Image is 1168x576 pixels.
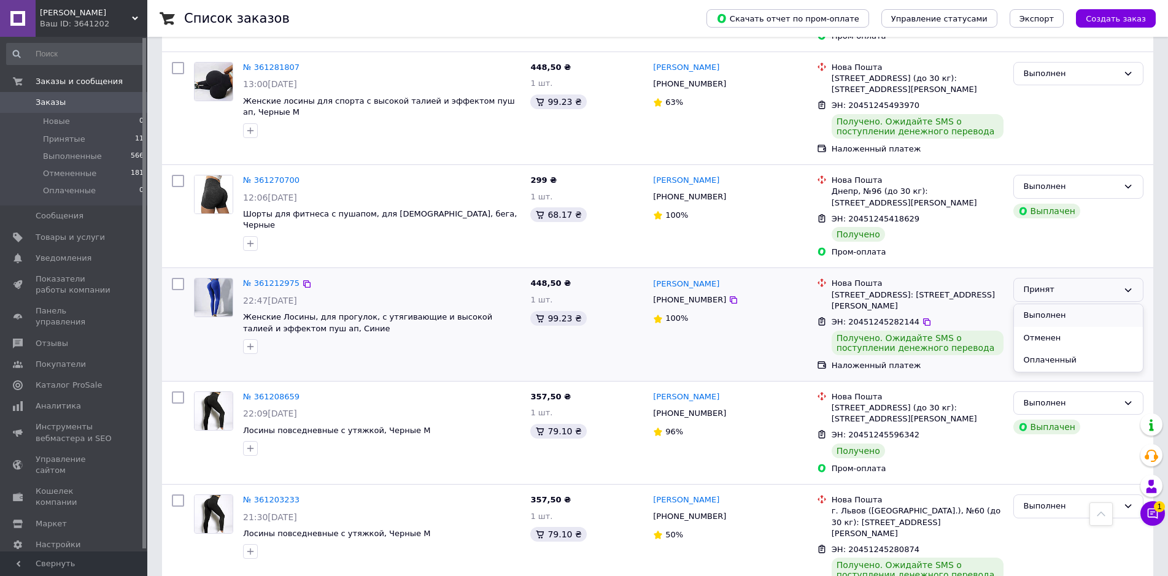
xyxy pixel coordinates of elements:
span: 22:09[DATE] [243,409,297,418]
span: Показатели работы компании [36,274,114,296]
div: Получено. Ожидайте SMS о поступлении денежного перевода [832,114,1004,139]
img: Фото товару [195,63,233,101]
li: Отменен [1014,327,1143,350]
div: 99.23 ₴ [530,94,586,109]
div: Нова Пошта [832,391,1004,402]
div: Выполнен [1024,180,1118,193]
a: Лосины повседневные с утяжкой, Черные M [243,426,430,435]
span: Скачать отчет по пром-оплате [716,13,859,24]
span: Отзывы [36,338,68,349]
span: Панель управления [36,305,114,328]
span: Маркет [36,518,67,529]
span: 22:47[DATE] [243,296,297,305]
a: [PERSON_NAME] [653,62,719,74]
img: Фото товару [195,495,233,533]
span: 357,50 ₴ [530,495,571,504]
span: 11 [135,134,144,145]
div: [STREET_ADDRESS] (до 30 кг): [STREET_ADDRESS][PERSON_NAME] [832,73,1004,95]
div: Получено. Ожидайте SMS о поступлении денежного перевода [832,331,1004,355]
div: [PHONE_NUMBER] [651,509,729,524]
span: ЭН: 20451245280874 [832,545,919,554]
div: Выполнен [1024,500,1118,513]
span: Отмененные [43,168,96,179]
a: [PERSON_NAME] [653,175,719,186]
span: 1 шт. [530,79,552,88]
span: 100% [665,313,688,323]
span: Фитнес Одежда [40,7,132,18]
span: 21:30[DATE] [243,512,297,522]
span: Кошелек компании [36,486,114,508]
span: Управление сайтом [36,454,114,476]
button: Экспорт [1010,9,1064,28]
a: Шорты для фитнеса с пушапом, для [DEMOGRAPHIC_DATA], бега, Черные [243,209,517,230]
div: Нова Пошта [832,278,1004,289]
span: ЭН: 20451245596342 [832,430,919,439]
div: Нова Пошта [832,175,1004,186]
button: Скачать отчет по пром-оплате [706,9,869,28]
div: 79.10 ₴ [530,527,586,542]
span: Выполненные [43,151,102,162]
span: 100% [665,210,688,220]
a: Фото товару [194,62,233,101]
span: Уведомления [36,253,91,264]
span: ЭН: 20451245418629 [832,214,919,223]
li: Выполнен [1014,304,1143,327]
span: ЭН: 20451245282144 [832,317,919,326]
span: 1 шт. [530,295,552,304]
span: 566 [131,151,144,162]
a: № 361281807 [243,63,300,72]
a: Фото товару [194,391,233,431]
a: [PERSON_NAME] [653,494,719,506]
span: Настройки [36,539,80,550]
span: 357,50 ₴ [530,392,571,401]
span: Создать заказ [1086,14,1146,23]
span: 448,50 ₴ [530,63,571,72]
span: 181 [131,168,144,179]
span: 13:00[DATE] [243,79,297,89]
span: Заказы [36,97,66,108]
span: 299 ₴ [530,175,557,185]
div: Днепр, №96 (до 30 кг): [STREET_ADDRESS][PERSON_NAME] [832,186,1004,208]
img: Фото товару [195,278,233,317]
a: Фото товару [194,278,233,317]
div: 68.17 ₴ [530,207,586,222]
span: 50% [665,530,683,539]
a: Лосины повседневные с утяжкой, Черные M [243,529,430,538]
a: Создать заказ [1064,13,1156,23]
span: Экспорт [1019,14,1054,23]
div: Принят [1024,283,1118,296]
span: ЭН: 20451245493970 [832,101,919,110]
a: Женские лосины для спорта с высокой талией и эффектом пуш ап, Черные M [243,96,515,117]
div: [STREET_ADDRESS] (до 30 кг): [STREET_ADDRESS][PERSON_NAME] [832,402,1004,424]
div: 99.23 ₴ [530,311,586,326]
span: 63% [665,98,683,107]
a: [PERSON_NAME] [653,278,719,290]
a: № 361203233 [243,495,300,504]
span: 1 [1154,501,1165,512]
div: [PHONE_NUMBER] [651,405,729,421]
a: Женские Лосины, для прогулок, с утягивающие и высокой талией и эффектом пуш ап, Синие [243,312,492,333]
img: Фото товару [195,392,233,430]
span: 1 шт. [530,512,552,521]
span: Аналитика [36,401,81,412]
span: 0 [139,116,144,127]
div: Наложенный платеж [832,360,1004,371]
a: № 361212975 [243,278,300,288]
button: Чат с покупателем1 [1140,501,1165,526]
div: Выплачен [1013,204,1080,218]
div: Ваш ID: 3641202 [40,18,147,29]
span: 448,50 ₴ [530,278,571,288]
div: г. Львов ([GEOGRAPHIC_DATA].), №60 (до 30 кг): [STREET_ADDRESS][PERSON_NAME] [832,505,1004,539]
a: № 361270700 [243,175,300,185]
span: Заказы и сообщения [36,76,123,87]
div: [PHONE_NUMBER] [651,292,729,308]
span: 0 [139,185,144,196]
div: Выполнен [1024,67,1118,80]
div: Наложенный платеж [832,144,1004,155]
div: Выполнен [1024,397,1118,410]
img: Фото товару [195,175,233,213]
input: Поиск [6,43,145,65]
